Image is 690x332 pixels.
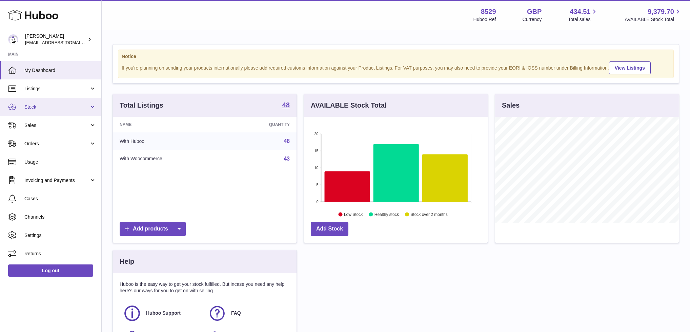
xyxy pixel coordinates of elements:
[609,61,651,74] a: View Listings
[568,16,598,23] span: Total sales
[410,212,447,217] text: Stock over 2 months
[231,310,241,316] span: FAQ
[24,86,89,92] span: Listings
[123,304,201,322] a: Huboo Support
[374,212,399,217] text: Healthy stock
[122,53,670,60] strong: Notice
[25,40,100,45] span: [EMAIL_ADDRESS][DOMAIN_NAME]
[24,104,89,110] span: Stock
[113,150,227,168] td: With Woocommerce
[120,222,186,236] a: Add products
[8,264,93,277] a: Log out
[527,7,542,16] strong: GBP
[523,16,542,23] div: Currency
[314,132,318,136] text: 20
[120,281,290,294] p: Huboo is the easy way to get your stock fulfilled. But incase you need any help here's our ways f...
[314,166,318,170] text: 10
[648,7,674,16] span: 9,379.70
[24,177,89,184] span: Invoicing and Payments
[570,7,590,16] span: 434.51
[568,7,598,23] a: 434.51 Total sales
[473,16,496,23] div: Huboo Ref
[120,101,163,110] h3: Total Listings
[282,102,290,110] a: 48
[24,232,96,239] span: Settings
[502,101,520,110] h3: Sales
[122,60,670,74] div: If you're planning on sending your products internationally please add required customs informati...
[227,117,297,132] th: Quantity
[316,200,318,204] text: 0
[24,159,96,165] span: Usage
[282,102,290,108] strong: 48
[625,16,682,23] span: AVAILABLE Stock Total
[311,101,386,110] h3: AVAILABLE Stock Total
[120,257,134,266] h3: Help
[314,149,318,153] text: 15
[316,183,318,187] text: 5
[284,138,290,144] a: 48
[25,33,86,46] div: [PERSON_NAME]
[113,117,227,132] th: Name
[208,304,286,322] a: FAQ
[8,34,18,44] img: admin@redgrass.ch
[284,156,290,162] a: 43
[24,141,89,147] span: Orders
[24,196,96,202] span: Cases
[24,122,89,129] span: Sales
[146,310,181,316] span: Huboo Support
[113,132,227,150] td: With Huboo
[311,222,348,236] a: Add Stock
[481,7,496,16] strong: 8529
[625,7,682,23] a: 9,379.70 AVAILABLE Stock Total
[24,214,96,220] span: Channels
[344,212,363,217] text: Low Stock
[24,67,96,74] span: My Dashboard
[24,251,96,257] span: Returns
